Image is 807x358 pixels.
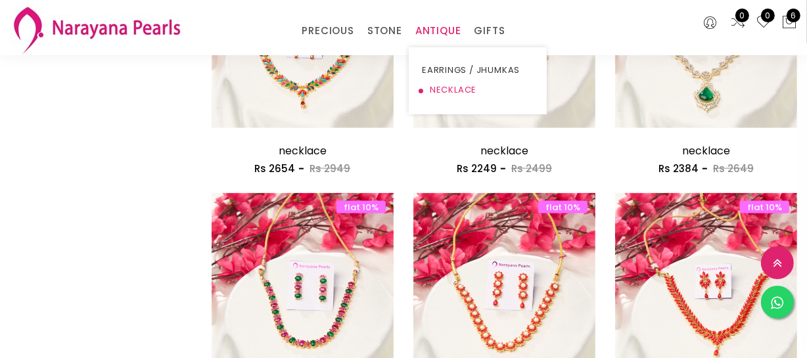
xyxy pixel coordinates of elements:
span: 0 [761,9,775,22]
span: Rs 2649 [713,162,754,175]
button: 6 [781,14,797,32]
span: flat 10% [336,201,386,213]
a: 0 [730,14,746,32]
a: necklace [480,143,528,158]
a: NECKLACE [422,80,534,100]
span: Rs 2499 [511,162,552,175]
span: flat 10% [740,201,789,213]
span: Rs 2384 [658,162,699,175]
span: Rs 2949 [310,162,350,175]
a: EARRINGS / JHUMKAS [422,60,534,80]
a: PRECIOUS [302,21,354,41]
a: ANTIQUE [415,21,461,41]
span: 0 [735,9,749,22]
a: 0 [756,14,772,32]
span: Rs 2654 [254,162,295,175]
span: 6 [787,9,800,22]
span: Rs 2249 [457,162,497,175]
span: flat 10% [538,201,588,213]
a: GIFTS [474,21,505,41]
a: necklace [682,143,730,158]
a: STONE [367,21,402,41]
a: necklace [279,143,327,158]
